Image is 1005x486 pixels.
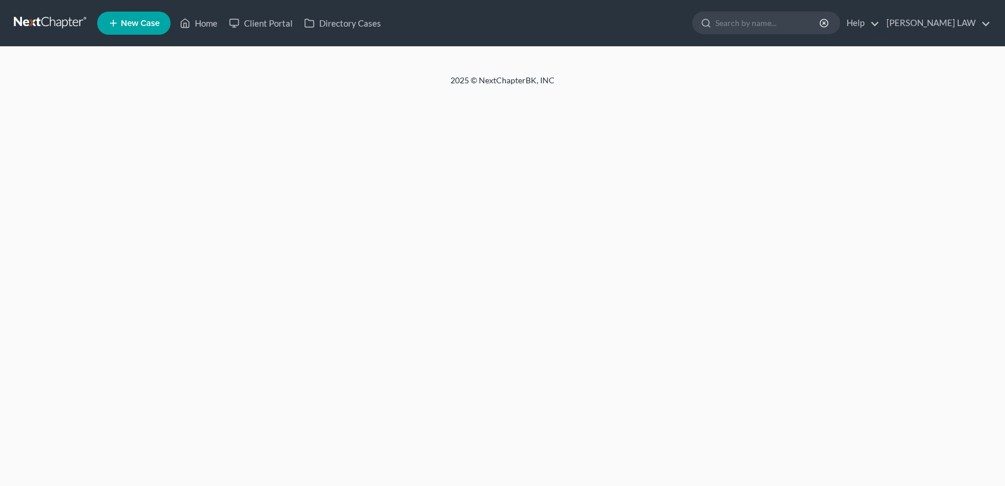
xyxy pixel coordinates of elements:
div: 2025 © NextChapterBK, INC [173,75,832,95]
a: [PERSON_NAME] LAW [881,13,991,34]
a: Home [174,13,223,34]
a: Client Portal [223,13,298,34]
input: Search by name... [715,12,821,34]
span: New Case [121,19,160,28]
a: Directory Cases [298,13,387,34]
a: Help [841,13,880,34]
